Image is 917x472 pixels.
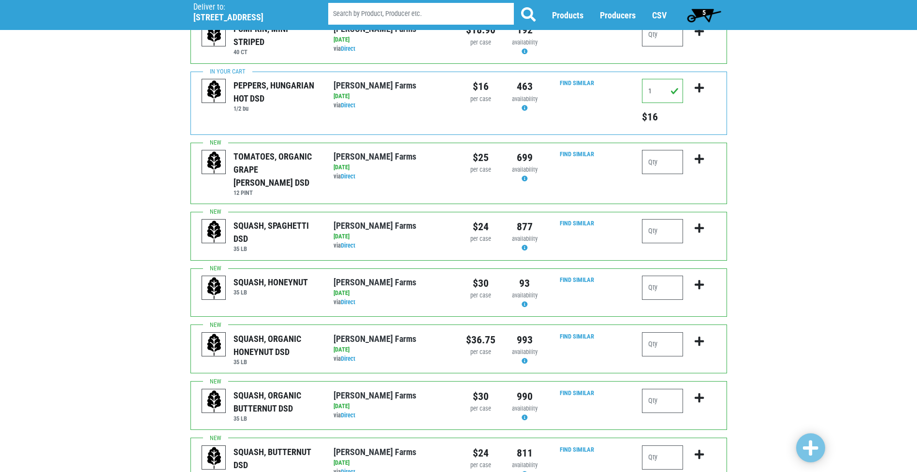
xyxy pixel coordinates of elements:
img: placeholder-variety-43d6402dacf2d531de610a020419775a.svg [202,220,226,244]
input: Qty [642,219,683,243]
div: $18.90 [466,22,495,38]
h5: [STREET_ADDRESS] [193,12,304,23]
a: Find Similar [560,389,594,397]
a: [PERSON_NAME] Farms [334,151,416,162]
div: $30 [466,389,495,404]
a: Find Similar [560,446,594,453]
div: per case [466,461,495,470]
img: placeholder-variety-43d6402dacf2d531de610a020419775a.svg [202,150,226,175]
a: CSV [652,10,667,20]
a: Direct [341,412,355,419]
div: [DATE] [334,289,451,298]
span: availability [512,39,538,46]
input: Qty [642,445,683,470]
div: SQUASH, ORGANIC HONEYNUT DSD [233,332,319,358]
div: per case [466,291,495,300]
div: per case [466,235,495,244]
h5: $16 [642,111,683,123]
a: Direct [341,355,355,362]
span: availability [512,95,538,103]
a: Find Similar [560,333,594,340]
input: Qty [642,150,683,174]
a: Find Similar [560,79,594,87]
div: 811 [510,445,539,461]
div: 990 [510,389,539,404]
a: Find Similar [560,220,594,227]
div: [DATE] [334,163,451,172]
p: Deliver to: [193,2,304,12]
div: via [334,354,451,364]
h6: 40 CT [233,48,319,56]
a: [PERSON_NAME] Farms [334,80,416,90]
a: [PERSON_NAME] Farms [334,390,416,400]
div: via [334,298,451,307]
a: Producers [600,10,636,20]
div: PEPPERS, HUNGARIAN HOT DSD [233,79,319,105]
img: placeholder-variety-43d6402dacf2d531de610a020419775a.svg [202,79,226,103]
div: 463 [510,79,539,94]
div: 192 [510,22,539,38]
div: 993 [510,332,539,348]
div: [DATE] [334,458,451,468]
h6: 35 LB [233,289,308,296]
a: Direct [341,298,355,306]
a: Direct [341,102,355,109]
div: per case [466,348,495,357]
div: per case [466,38,495,47]
input: Qty [642,389,683,413]
span: availability [512,405,538,412]
a: [PERSON_NAME] Farms [334,221,416,231]
img: placeholder-variety-43d6402dacf2d531de610a020419775a.svg [202,446,226,470]
a: Products [552,10,583,20]
input: Qty [642,22,683,46]
div: per case [466,95,495,104]
input: Qty [642,332,683,356]
img: placeholder-variety-43d6402dacf2d531de610a020419775a.svg [202,333,226,357]
div: 93 [510,276,539,291]
h6: 1/2 bu [233,105,319,112]
img: placeholder-variety-43d6402dacf2d531de610a020419775a.svg [202,23,226,47]
a: Direct [341,242,355,249]
div: SQUASH, SPAGHETTI DSD [233,219,319,245]
span: availability [512,292,538,299]
span: availability [512,235,538,242]
div: via [334,411,451,420]
div: $30 [466,276,495,291]
h6: 35 LB [233,245,319,252]
input: Qty [642,276,683,300]
div: per case [466,404,495,413]
div: $36.75 [466,332,495,348]
div: $25 [466,150,495,165]
span: availability [512,461,538,469]
input: Qty [642,79,683,103]
a: Find Similar [560,276,594,283]
div: SQUASH, BUTTERNUT DSD [233,445,319,472]
img: placeholder-variety-43d6402dacf2d531de610a020419775a.svg [202,389,226,413]
div: $16 [466,79,495,94]
div: [DATE] [334,35,451,44]
span: availability [512,166,538,173]
div: $24 [466,219,495,235]
a: Find Similar [560,150,594,158]
div: [DATE] [334,345,451,354]
div: [DATE] [334,402,451,411]
img: placeholder-variety-43d6402dacf2d531de610a020419775a.svg [202,276,226,300]
div: [DATE] [334,92,451,101]
h6: 35 LB [233,415,319,422]
div: 699 [510,150,539,165]
div: SQUASH, HONEYNUT [233,276,308,289]
a: Direct [341,173,355,180]
div: via [334,172,451,181]
div: PUMPKIN, MINI STRIPED [233,22,319,48]
input: Search by Product, Producer etc. [328,3,514,25]
div: TOMATOES, ORGANIC GRAPE [PERSON_NAME] DSD [233,150,319,189]
div: 877 [510,219,539,235]
a: 5 [683,5,726,25]
a: [PERSON_NAME] Farms [334,334,416,344]
div: SQUASH, ORGANIC BUTTERNUT DSD [233,389,319,415]
div: $24 [466,445,495,461]
div: [DATE] [334,232,451,241]
h6: 12 PINT [233,189,319,196]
